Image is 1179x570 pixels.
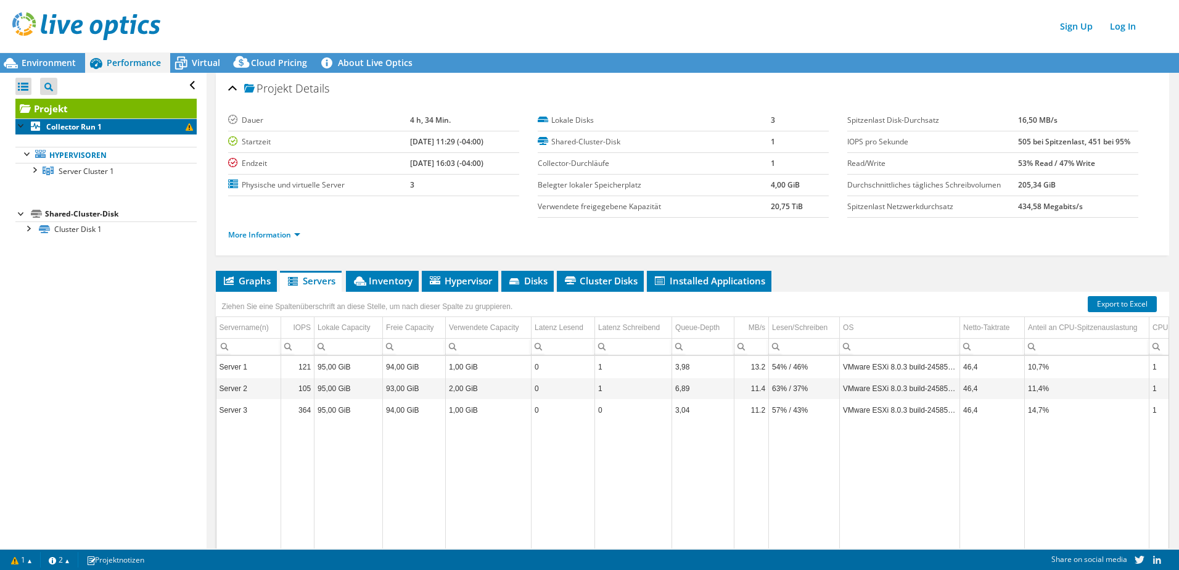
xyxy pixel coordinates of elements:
b: 434,58 Megabits/s [1018,201,1083,212]
td: Lesen/Schreiben Column [769,317,840,339]
td: Column OS, Value VMware ESXi 8.0.3 build-24585383 [840,357,960,378]
td: Column Anteil an CPU-Spitzenauslastung, Filter cell [1025,339,1149,355]
a: Projektnotizen [78,552,153,568]
label: Verwendete freigegebene Kapazität [538,200,771,213]
td: Column Freie Capacity, Value 93,00 GiB [383,378,446,400]
td: Column IOPS, Value 364 [281,400,314,421]
td: Column Freie Capacity, Value 94,00 GiB [383,357,446,378]
a: 2 [40,552,78,568]
td: Column Latenz Lesend, Filter cell [532,339,595,355]
label: Spitzenlast Disk-Durchsatz [847,114,1018,126]
div: Latenz Schreibend [598,320,660,335]
a: Log In [1104,17,1142,35]
td: Column OS, Value VMware ESXi 8.0.3 build-24585383 [840,378,960,400]
b: 16,50 MB/s [1018,115,1058,125]
span: Installed Applications [653,275,765,287]
label: Dauer [228,114,410,126]
td: Column IOPS, Value 121 [281,357,314,378]
td: Column MB/s, Value 13.2 [734,357,769,378]
td: Column Latenz Schreibend, Value 0 [595,400,672,421]
a: More Information [228,229,300,240]
div: MB/s [749,320,765,335]
td: Column Anteil an CPU-Spitzenauslastung, Value 14,7% [1025,400,1149,421]
div: Lesen/Schreiben [772,320,828,335]
span: Graphs [222,275,271,287]
b: 205,34 GiB [1018,180,1056,190]
td: Column Lokale Capacity, Filter cell [314,339,383,355]
span: Environment [22,57,76,68]
td: Column Lesen/Schreiben, Filter cell [769,339,840,355]
span: Cluster Disks [563,275,638,287]
td: Column Queue-Depth, Value 3,98 [672,357,734,378]
td: IOPS Column [281,317,314,339]
b: 4 h, 34 Min. [410,115,451,125]
td: Column Verwendete Capacity, Value 1,00 GiB [446,400,532,421]
div: Netto-Taktrate [963,320,1009,335]
b: 3 [771,115,775,125]
td: Column Netto-Taktrate, Value 46,4 [960,378,1025,400]
a: Export to Excel [1088,296,1157,312]
label: Startzeit [228,136,410,148]
b: 20,75 TiB [771,201,803,212]
td: Column Latenz Schreibend, Value 1 [595,357,672,378]
b: 1 [771,136,775,147]
td: Column Netto-Taktrate, Value 46,4 [960,400,1025,421]
td: Column Queue-Depth, Value 3,04 [672,400,734,421]
a: Server Cluster 1 [15,163,197,179]
td: Column Verwendete Capacity, Value 2,00 GiB [446,378,532,400]
a: Cluster Disk 1 [15,221,197,238]
b: 3 [410,180,414,190]
td: Column IOPS, Filter cell [281,339,314,355]
td: Column OS, Filter cell [840,339,960,355]
label: Physische und virtuelle Server [228,179,410,191]
span: Server Cluster 1 [59,166,114,176]
b: 53% Read / 47% Write [1018,158,1095,168]
span: Share on social media [1051,554,1127,564]
span: Cloud Pricing [251,57,307,68]
td: Column Servername(n), Value Server 2 [216,378,281,400]
div: Lokale Capacity [318,320,370,335]
div: Verwendete Capacity [449,320,519,335]
img: live_optics_svg.svg [12,12,160,40]
td: Column Verwendete Capacity, Filter cell [446,339,532,355]
label: Spitzenlast Netzwerkdurchsatz [847,200,1018,213]
div: Anteil an CPU-Spitzenauslastung [1028,320,1137,335]
a: 1 [2,552,41,568]
b: Collector Run 1 [46,122,102,132]
td: Column Latenz Lesend, Value 0 [532,400,595,421]
td: Column Latenz Schreibend, Value 1 [595,378,672,400]
div: OS [843,320,853,335]
td: Column Freie Capacity, Value 94,00 GiB [383,400,446,421]
td: Column Lokale Capacity, Value 95,00 GiB [314,357,383,378]
td: Column Latenz Schreibend, Filter cell [595,339,672,355]
label: Lokale Disks [538,114,771,126]
td: Column Queue-Depth, Filter cell [672,339,734,355]
label: Shared-Cluster-Disk [538,136,771,148]
td: Column Latenz Lesend, Value 0 [532,378,595,400]
td: Anteil an CPU-Spitzenauslastung Column [1025,317,1149,339]
span: Servers [286,275,335,287]
td: Column OS, Value VMware ESXi 8.0.3 build-24585383 [840,400,960,421]
td: Column Servername(n), Value Server 3 [216,400,281,421]
div: Servername(n) [220,320,269,335]
div: IOPS [293,320,311,335]
div: Ziehen Sie eine Spaltenüberschrift an diese Stelle, um nach dieser Spalte zu gruppieren. [219,298,516,315]
label: Collector-Durchläufe [538,157,771,170]
td: Lokale Capacity Column [314,317,383,339]
td: Verwendete Capacity Column [446,317,532,339]
span: Disks [507,275,548,287]
td: OS Column [840,317,960,339]
span: Inventory [352,275,413,287]
div: Data grid [216,292,1169,554]
b: 4,00 GiB [771,180,800,190]
td: Column Queue-Depth, Value 6,89 [672,378,734,400]
div: Queue-Depth [675,320,720,335]
td: Column Lokale Capacity, Value 95,00 GiB [314,378,383,400]
b: 505 bei Spitzenlast, 451 bei 95% [1018,136,1130,147]
span: Performance [107,57,161,68]
td: Column Lokale Capacity, Value 95,00 GiB [314,400,383,421]
td: Column MB/s, Filter cell [734,339,769,355]
b: [DATE] 16:03 (-04:00) [410,158,483,168]
td: Column Anteil an CPU-Spitzenauslastung, Value 10,7% [1025,357,1149,378]
a: Sign Up [1054,17,1099,35]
